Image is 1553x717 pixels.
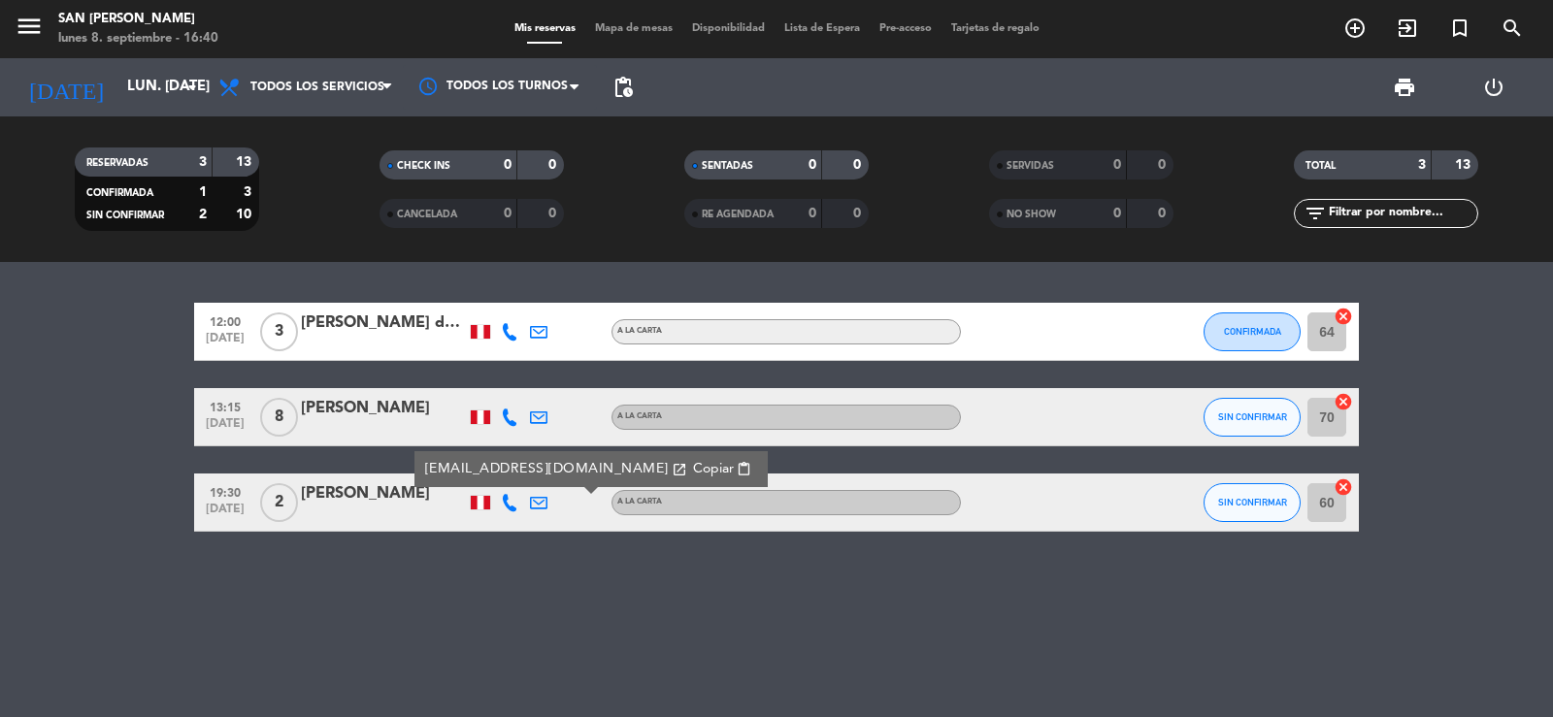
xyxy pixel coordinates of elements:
[809,207,816,220] strong: 0
[853,207,865,220] strong: 0
[1449,58,1538,116] div: LOG OUT
[58,29,218,49] div: lunes 8. septiembre - 16:40
[397,161,450,171] span: CHECK INS
[260,398,298,437] span: 8
[672,462,687,477] i: open_in_new
[199,185,207,199] strong: 1
[201,480,249,503] span: 19:30
[1305,161,1336,171] span: TOTAL
[1158,207,1170,220] strong: 0
[611,76,635,99] span: pending_actions
[425,458,687,480] a: [EMAIL_ADDRESS][DOMAIN_NAME]open_in_new
[397,210,457,219] span: CANCELADA
[201,417,249,440] span: [DATE]
[1501,16,1524,40] i: search
[1218,411,1287,422] span: SIN CONFIRMAR
[301,310,466,336] div: [PERSON_NAME] del [PERSON_NAME]
[504,158,512,172] strong: 0
[853,158,865,172] strong: 0
[201,310,249,332] span: 12:00
[1218,497,1287,507] span: SIN CONFIRMAR
[1304,202,1327,225] i: filter_list
[1334,392,1353,411] i: cancel
[86,211,164,220] span: SIN CONFIRMAR
[1204,483,1301,522] button: SIN CONFIRMAR
[201,332,249,354] span: [DATE]
[505,23,585,34] span: Mis reservas
[181,76,204,99] i: arrow_drop_down
[682,23,775,34] span: Disponibilidad
[15,12,44,48] button: menu
[58,10,218,29] div: San [PERSON_NAME]
[15,12,44,41] i: menu
[199,155,207,169] strong: 3
[775,23,870,34] span: Lista de Espera
[260,312,298,351] span: 3
[942,23,1049,34] span: Tarjetas de regalo
[737,462,751,476] span: content_paste
[1455,158,1474,172] strong: 13
[1418,158,1426,172] strong: 3
[199,208,207,221] strong: 2
[687,458,758,480] button: Copiarcontent_paste
[1343,16,1367,40] i: add_circle_outline
[1204,398,1301,437] button: SIN CONFIRMAR
[201,503,249,525] span: [DATE]
[693,459,734,479] span: Copiar
[1007,210,1056,219] span: NO SHOW
[1448,16,1471,40] i: turned_in_not
[504,207,512,220] strong: 0
[244,185,255,199] strong: 3
[301,481,466,506] div: [PERSON_NAME]
[201,395,249,417] span: 13:15
[585,23,682,34] span: Mapa de mesas
[1396,16,1419,40] i: exit_to_app
[809,158,816,172] strong: 0
[250,81,384,94] span: Todos los servicios
[1158,158,1170,172] strong: 0
[1334,307,1353,326] i: cancel
[1482,76,1505,99] i: power_settings_new
[301,396,466,421] div: [PERSON_NAME]
[1327,203,1477,224] input: Filtrar por nombre...
[617,327,662,335] span: A la carta
[1204,312,1301,351] button: CONFIRMADA
[86,188,153,198] span: CONFIRMADA
[236,208,255,221] strong: 10
[870,23,942,34] span: Pre-acceso
[236,155,255,169] strong: 13
[86,158,149,168] span: RESERVADAS
[1393,76,1416,99] span: print
[1113,158,1121,172] strong: 0
[702,161,753,171] span: SENTADAS
[1007,161,1054,171] span: SERVIDAS
[617,498,662,505] span: A la carta
[702,210,774,219] span: RE AGENDADA
[548,207,560,220] strong: 0
[617,412,662,420] span: A la carta
[260,483,298,522] span: 2
[15,66,117,109] i: [DATE]
[548,158,560,172] strong: 0
[1113,207,1121,220] strong: 0
[1224,326,1281,337] span: CONFIRMADA
[1334,477,1353,497] i: cancel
